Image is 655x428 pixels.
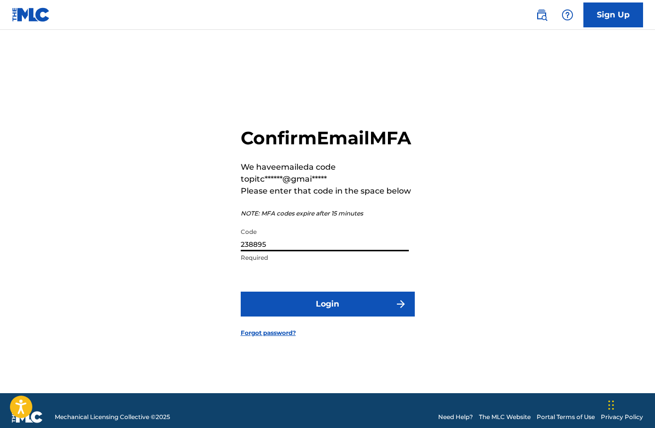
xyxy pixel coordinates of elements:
[608,390,614,420] div: Drag
[558,5,577,25] div: Help
[12,7,50,22] img: MLC Logo
[241,127,415,149] h2: Confirm Email MFA
[241,253,409,262] p: Required
[55,413,170,422] span: Mechanical Licensing Collective © 2025
[241,209,415,218] p: NOTE: MFA codes expire after 15 minutes
[601,413,643,422] a: Privacy Policy
[532,5,552,25] a: Public Search
[479,413,531,422] a: The MLC Website
[395,298,407,310] img: f7272a7cc735f4ea7f67.svg
[438,413,473,422] a: Need Help?
[537,413,595,422] a: Portal Terms of Use
[241,292,415,317] button: Login
[241,185,415,197] p: Please enter that code in the space below
[12,411,43,423] img: logo
[583,2,643,27] a: Sign Up
[605,380,655,428] iframe: Chat Widget
[241,328,296,337] a: Forgot password?
[561,9,573,21] img: help
[536,9,548,21] img: search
